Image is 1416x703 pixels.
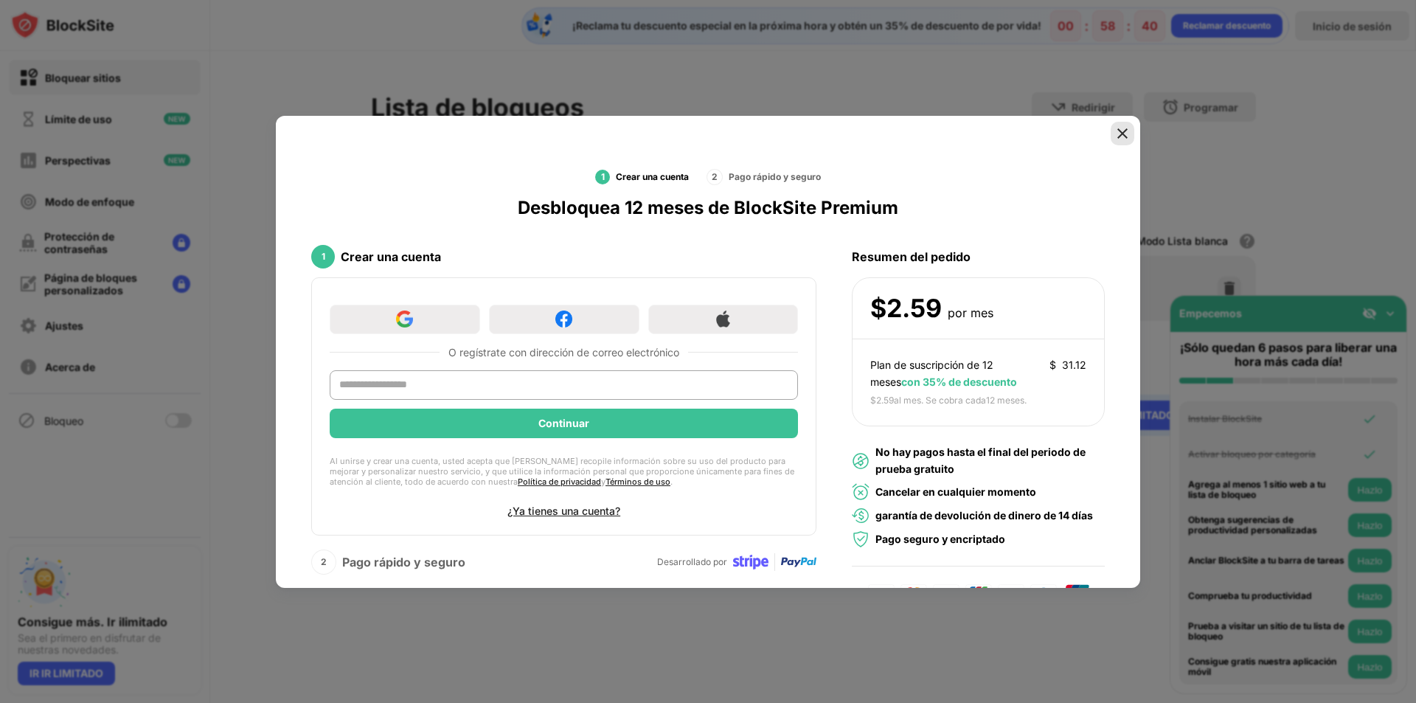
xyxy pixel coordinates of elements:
[781,544,816,580] img: paypal-transparent.svg
[538,417,589,429] font: Continuar
[322,251,325,262] font: 1
[518,197,898,218] font: Desbloquea 12 meses de BlockSite Premium
[518,477,601,487] a: Política de privacidad
[555,311,572,328] img: facebook-icon.png
[900,584,927,602] img: master-card.svg
[852,249,971,264] font: Resumen del pedido
[712,171,718,182] font: 2
[870,293,886,323] font: $
[875,446,1086,474] font: No hay pagos hasta el final del periodo de prueba gratuito
[729,171,821,182] font: Pago rápido y seguro
[852,452,870,470] img: no-payment.svg
[886,293,942,323] font: 2.59
[901,375,1017,388] font: con 35% de descuento
[870,395,876,406] font: $
[342,555,465,569] font: Pago rápido y seguro
[948,305,993,320] font: por mes
[998,584,1024,602] img: discover-card.svg
[875,509,1093,522] font: garantía de devolución de dinero de 14 días
[507,505,620,517] font: ¿Ya tienes una cuenta?
[1062,359,1086,371] font: 31.12
[868,584,895,602] img: visa-card.svg
[875,533,1005,545] font: Pago seguro y encriptado
[875,485,1036,498] font: Cancelar en cualquier momento
[321,556,327,567] font: 2
[601,171,605,182] font: 1
[1063,584,1089,602] img: union-pay-card.svg
[933,584,959,602] img: american-express-card.svg
[986,395,1024,406] font: 12 meses
[1024,395,1027,406] font: .
[852,530,870,548] img: secured-payment-green.svg
[1049,359,1056,371] font: $
[670,477,673,487] font: .
[1030,584,1057,602] img: diner-clabs-card.svg
[605,477,670,487] a: Términos de uso
[330,456,794,487] font: Al unirse y crear una cuenta, usted acepta que [PERSON_NAME] recopile información sobre su uso de...
[852,507,870,524] img: money-back.svg
[876,395,894,406] font: 2.59
[715,311,732,328] img: apple-icon.png
[341,249,441,264] font: Crear una cuenta
[601,477,605,487] font: y
[965,584,992,602] img: jcb-card.svg
[396,311,413,328] img: google-icon.png
[894,395,986,406] font: al mes. Se cobra cada
[616,171,689,182] font: Crear una cuenta
[870,359,993,387] font: Plan de suscripción de 12 meses
[733,544,768,580] img: stripe-transparent.svg
[657,556,727,567] font: Desarrollado por
[852,483,870,501] img: cancel-anytime-green.svg
[448,346,679,359] font: O regístrate con dirección de correo electrónico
